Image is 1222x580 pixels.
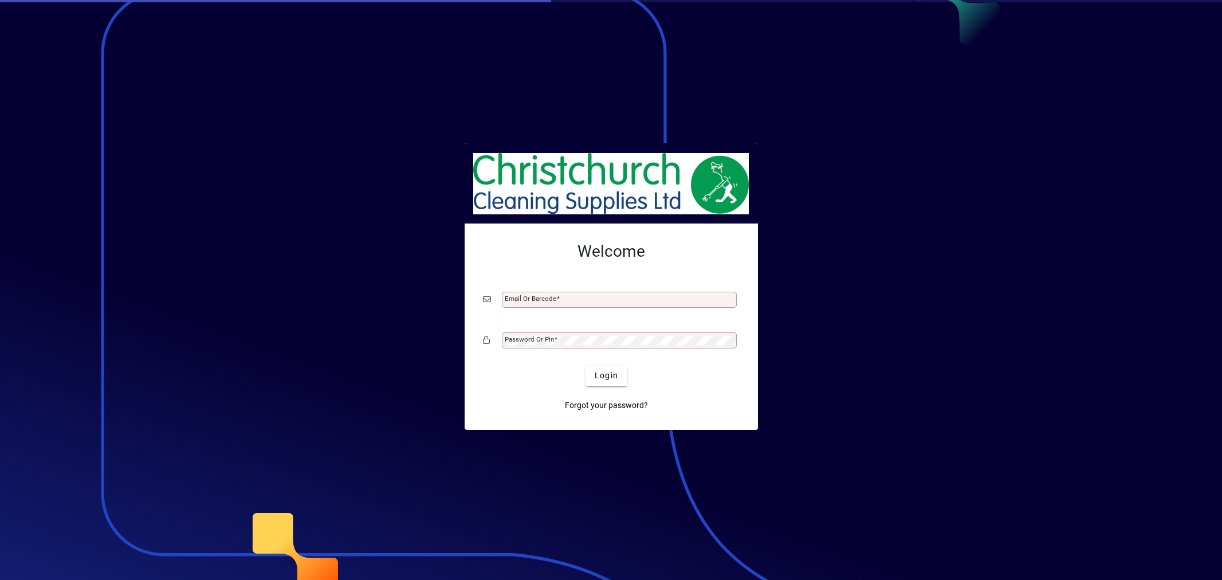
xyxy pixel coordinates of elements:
[505,295,556,303] mat-label: Email or Barcode
[505,335,554,343] mat-label: Password or Pin
[595,370,618,382] span: Login
[483,242,740,261] h2: Welcome
[560,395,653,416] a: Forgot your password?
[586,366,627,386] button: Login
[565,399,648,412] span: Forgot your password?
